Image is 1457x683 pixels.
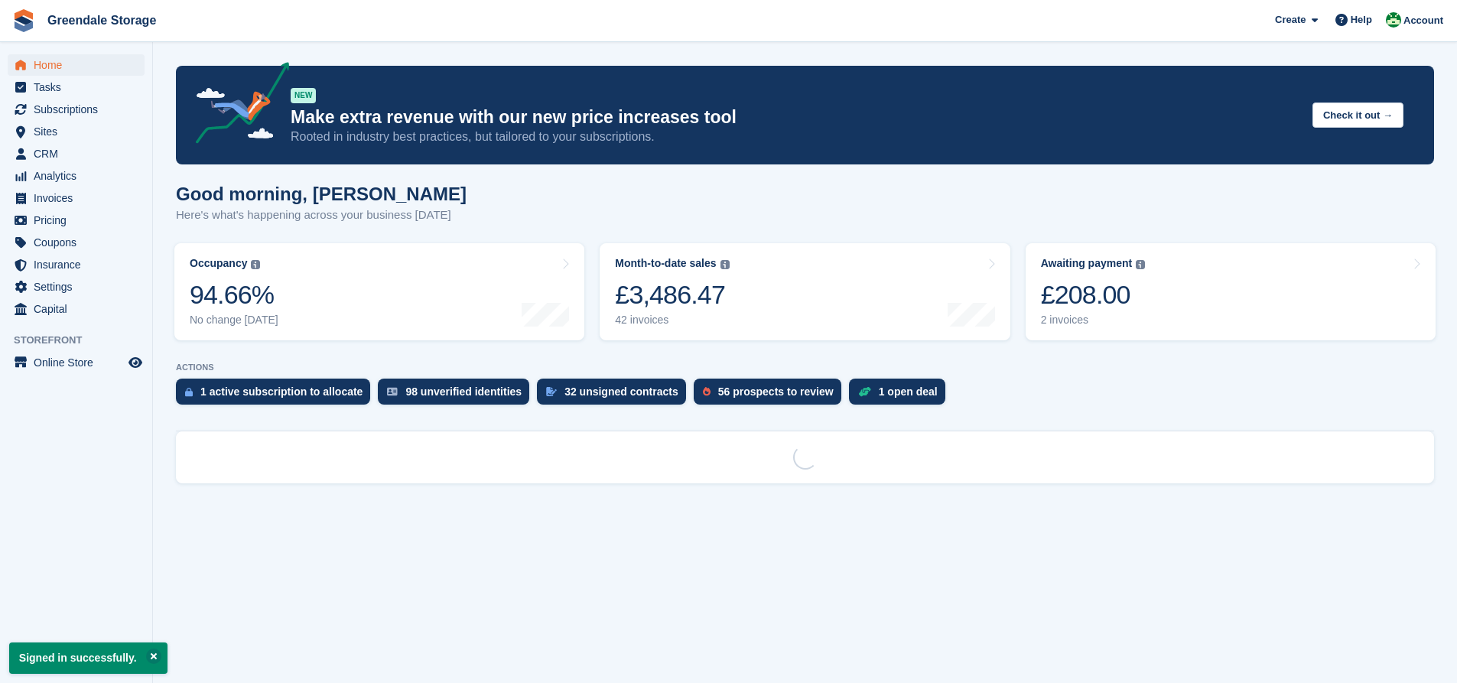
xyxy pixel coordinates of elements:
a: menu [8,352,145,373]
a: Greendale Storage [41,8,162,33]
div: 1 open deal [879,385,938,398]
a: 32 unsigned contracts [537,379,694,412]
span: Online Store [34,352,125,373]
img: icon-info-grey-7440780725fd019a000dd9b08b2336e03edf1995a4989e88bcd33f0948082b44.svg [1136,260,1145,269]
span: Tasks [34,76,125,98]
a: menu [8,254,145,275]
a: 1 active subscription to allocate [176,379,378,412]
a: menu [8,210,145,231]
button: Check it out → [1312,102,1403,128]
div: £208.00 [1041,279,1146,311]
img: verify_identity-adf6edd0f0f0b5bbfe63781bf79b02c33cf7c696d77639b501bdc392416b5a36.svg [387,387,398,396]
p: Here's what's happening across your business [DATE] [176,207,467,224]
span: CRM [34,143,125,164]
span: Settings [34,276,125,298]
a: Awaiting payment £208.00 2 invoices [1026,243,1436,340]
span: Help [1351,12,1372,28]
span: Capital [34,298,125,320]
p: Rooted in industry best practices, but tailored to your subscriptions. [291,128,1300,145]
div: 2 invoices [1041,314,1146,327]
div: 32 unsigned contracts [564,385,678,398]
a: Occupancy 94.66% No change [DATE] [174,243,584,340]
span: Storefront [14,333,152,348]
span: Invoices [34,187,125,209]
p: Signed in successfully. [9,642,167,674]
a: menu [8,165,145,187]
span: Subscriptions [34,99,125,120]
div: Occupancy [190,257,247,270]
a: menu [8,276,145,298]
p: Make extra revenue with our new price increases tool [291,106,1300,128]
img: active_subscription_to_allocate_icon-d502201f5373d7db506a760aba3b589e785aa758c864c3986d89f69b8ff3... [185,387,193,397]
img: deal-1b604bf984904fb50ccaf53a9ad4b4a5d6e5aea283cecdc64d6e3604feb123c2.svg [858,386,871,397]
div: No change [DATE] [190,314,278,327]
a: Preview store [126,353,145,372]
div: 42 invoices [615,314,729,327]
img: price-adjustments-announcement-icon-8257ccfd72463d97f412b2fc003d46551f7dbcb40ab6d574587a9cd5c0d94... [183,62,290,149]
a: menu [8,143,145,164]
img: stora-icon-8386f47178a22dfd0bd8f6a31ec36ba5ce8667c1dd55bd0f319d3a0aa187defe.svg [12,9,35,32]
span: Sites [34,121,125,142]
a: menu [8,99,145,120]
a: menu [8,121,145,142]
div: 56 prospects to review [718,385,834,398]
a: menu [8,187,145,209]
div: NEW [291,88,316,103]
a: menu [8,54,145,76]
h1: Good morning, [PERSON_NAME] [176,184,467,204]
span: Account [1403,13,1443,28]
div: £3,486.47 [615,279,729,311]
a: menu [8,232,145,253]
p: ACTIONS [176,363,1434,372]
img: Jon [1386,12,1401,28]
a: menu [8,298,145,320]
img: contract_signature_icon-13c848040528278c33f63329250d36e43548de30e8caae1d1a13099fd9432cc5.svg [546,387,557,396]
span: Pricing [34,210,125,231]
div: Month-to-date sales [615,257,716,270]
a: 98 unverified identities [378,379,537,412]
span: Analytics [34,165,125,187]
div: 98 unverified identities [405,385,522,398]
span: Create [1275,12,1306,28]
a: menu [8,76,145,98]
div: 1 active subscription to allocate [200,385,363,398]
img: icon-info-grey-7440780725fd019a000dd9b08b2336e03edf1995a4989e88bcd33f0948082b44.svg [720,260,730,269]
img: prospect-51fa495bee0391a8d652442698ab0144808aea92771e9ea1ae160a38d050c398.svg [703,387,711,396]
div: 94.66% [190,279,278,311]
span: Coupons [34,232,125,253]
a: 56 prospects to review [694,379,849,412]
a: Month-to-date sales £3,486.47 42 invoices [600,243,1010,340]
div: Awaiting payment [1041,257,1133,270]
a: 1 open deal [849,379,953,412]
span: Insurance [34,254,125,275]
img: icon-info-grey-7440780725fd019a000dd9b08b2336e03edf1995a4989e88bcd33f0948082b44.svg [251,260,260,269]
span: Home [34,54,125,76]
